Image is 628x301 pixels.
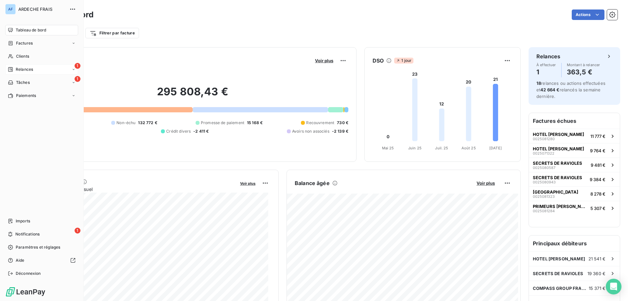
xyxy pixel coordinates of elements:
span: 1 [75,228,80,234]
h6: Balance âgée [295,179,330,187]
button: Voir plus [238,180,257,186]
span: 15 168 € [247,120,263,126]
span: Crédit divers [166,128,191,134]
div: Open Intercom Messenger [606,279,621,294]
span: Montant à relancer [567,63,600,67]
span: Voir plus [240,181,255,186]
span: 0025081284 [533,209,555,213]
button: SECRETS DE RAVIOLES00250809439 384 € [529,172,620,186]
span: PRIMEURS [PERSON_NAME] [533,204,588,209]
span: HOTEL [PERSON_NAME] [533,256,585,261]
span: COMPASS GROUP FRANCE ESSH -AL [533,286,589,291]
span: Recouvrement [306,120,334,126]
span: 0025071322 [533,151,554,155]
span: Non-échu [116,120,135,126]
span: Voir plus [315,58,333,63]
a: Aide [5,255,78,266]
span: Avoirs non associés [292,128,329,134]
span: 1 [75,63,80,69]
tspan: Juin 25 [408,146,422,150]
tspan: Août 25 [462,146,476,150]
h2: 295 808,43 € [37,85,348,105]
span: 11 777 € [590,134,605,139]
span: -2 411 € [193,128,209,134]
h6: Factures échues [529,113,620,129]
span: Clients [16,53,29,59]
button: Voir plus [475,180,497,186]
span: SECRETS DE RAVIOLES [533,160,582,166]
span: Promesse de paiement [201,120,244,126]
span: 5 307 € [590,206,605,211]
button: HOTEL [PERSON_NAME]002508128011 777 € [529,129,620,143]
button: Filtrer par facture [85,28,139,38]
span: Relances [16,66,33,72]
span: relances ou actions effectuées et relancés la semaine dernière. [536,81,605,99]
span: 132 772 € [138,120,157,126]
span: [GEOGRAPHIC_DATA] [533,189,578,195]
span: 19 360 € [587,271,605,276]
span: Factures [16,40,33,46]
span: Paramètres et réglages [16,244,60,250]
span: 0025081280 [533,137,555,141]
button: PRIMEURS [PERSON_NAME]00250812845 307 € [529,201,620,215]
span: ARDECHE FRAIS [18,7,65,12]
span: 1 [75,76,80,82]
span: 1 jour [394,58,413,64]
h4: 1 [536,67,556,77]
span: 0025080943 [533,180,556,184]
button: [GEOGRAPHIC_DATA]00250813238 278 € [529,186,620,201]
span: 9 764 € [590,148,605,153]
span: 18 [536,81,541,86]
span: Paiements [16,93,36,99]
img: Logo LeanPay [5,287,46,297]
span: Déconnexion [16,271,41,276]
span: 0025081323 [533,195,555,198]
span: Tableau de bord [16,27,46,33]
span: HOTEL [PERSON_NAME] [533,146,584,151]
h6: DSO [373,57,384,65]
span: SECRETS DE RAVIOLES [533,271,583,276]
button: Voir plus [313,58,335,64]
span: Voir plus [477,180,495,186]
span: Imports [16,218,30,224]
span: 9 481 € [591,162,605,168]
button: SECRETS DE RAVIOLES00250805879 481 € [529,158,620,172]
span: Chiffre d'affaires mensuel [37,186,235,193]
tspan: [DATE] [489,146,502,150]
h6: Principaux débiteurs [529,235,620,251]
span: Notifications [15,231,40,237]
span: Tâches [16,80,30,85]
span: -2 139 € [332,128,348,134]
span: 21 541 € [588,256,605,261]
span: 8 278 € [590,191,605,197]
tspan: Mai 25 [382,146,394,150]
span: À effectuer [536,63,556,67]
span: Aide [16,257,25,263]
span: 0025080587 [533,166,555,170]
span: HOTEL [PERSON_NAME] [533,132,584,137]
button: HOTEL [PERSON_NAME]00250713229 764 € [529,143,620,158]
tspan: Juil. 25 [435,146,448,150]
span: SECRETS DE RAVIOLES [533,175,582,180]
span: 9 384 € [590,177,605,182]
span: 15 371 € [589,286,605,291]
div: AF [5,4,16,14]
h4: 363,5 € [567,67,600,77]
h6: Relances [536,52,560,60]
button: Actions [572,9,604,20]
span: 730 € [337,120,348,126]
span: 42 664 € [540,87,559,92]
